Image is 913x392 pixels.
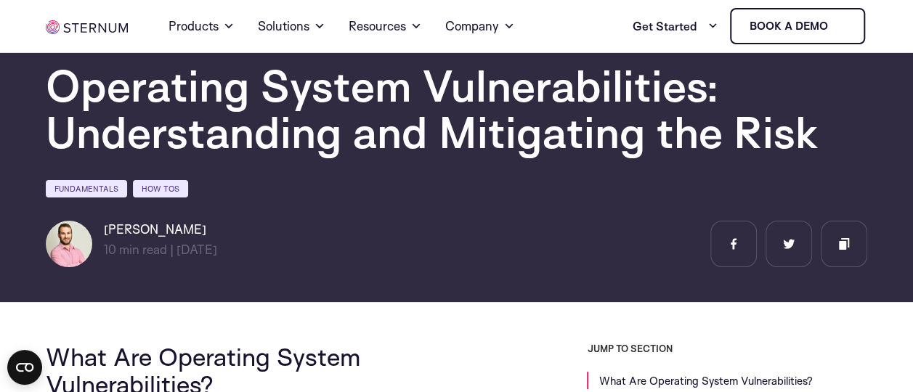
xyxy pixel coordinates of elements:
[46,62,867,155] h1: Operating System Vulnerabilities: Understanding and Mitigating the Risk
[176,242,217,257] span: [DATE]
[633,12,718,41] a: Get Started
[730,8,865,44] a: Book a demo
[834,20,845,32] img: sternum iot
[133,180,188,197] a: How Tos
[46,20,128,34] img: sternum iot
[104,221,217,238] h6: [PERSON_NAME]
[598,374,812,388] a: What Are Operating System Vulnerabilities?
[104,242,116,257] span: 10
[104,242,174,257] span: min read |
[7,350,42,385] button: Open CMP widget
[587,343,867,354] h3: JUMP TO SECTION
[46,180,127,197] a: Fundamentals
[46,221,92,267] img: Lian Granot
